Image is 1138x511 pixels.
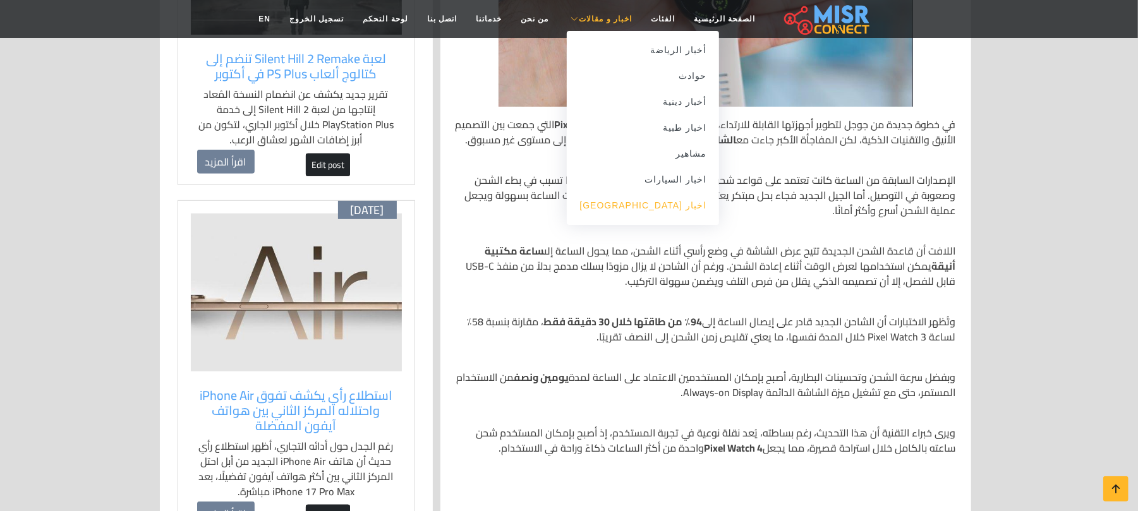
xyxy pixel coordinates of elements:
[197,150,255,174] a: اقرأ المزيد
[567,115,719,141] a: اخبار طبية
[456,314,956,344] p: وتُظهر الاختبارات أن الشاحن الجديد قادر على إيصال الساعة إلى ، مقارنة بنسبة 58٪ لساعة Pixel Watch...
[197,388,396,433] a: استطلاع رأي يكشف تفوق iPhone Air واحتلاله المركز الثاني بين هواتف آيفون المفضلة
[485,241,956,275] strong: ساعة مكتبية أنيقة
[784,3,869,35] img: main.misr_connect
[197,51,396,81] a: لعبة Silent Hill 2 Remake تنضم إلى كتالوج ألعاب PS Plus في أكتوبر
[641,7,684,31] a: الفئات
[249,7,280,31] a: EN
[456,117,956,147] p: في خطوة جديدة من جوجل لتطوير أجهزتها القابلة للارتداء، كشفت الشركة عن ساعة التي جمعت بين التصميم ...
[456,243,956,289] p: اللافت أن قاعدة الشحن الجديدة تتيح عرض الشاشة في وضع رأسي أثناء الشحن، مما يحول الساعة إلى يمكن ا...
[567,63,719,89] a: حوادث
[567,89,719,115] a: أخبار دينية
[684,7,765,31] a: الصفحة الرئيسية
[567,141,719,167] a: مشاهير
[558,7,641,31] a: اخبار و مقالات
[514,368,569,387] strong: يومين ونصف
[567,193,719,219] a: اخبار [GEOGRAPHIC_DATA]
[456,172,956,218] p: الإصدارات السابقة من الساعة كانت تعتمد على قواعد شحن لاسلكية أو دبابيس معدنية، وهو ما تسبب في بطء...
[197,87,396,147] p: تقرير جديد يكشف عن انضمام النسخة المُعاد إنتاجها من لعبة Silent Hill 2 إلى خدمة PlayStation Plus ...
[567,167,719,193] a: اخبار السيارات
[197,438,396,499] p: رغم الجدل حول أدائه التجاري، أظهر استطلاع رأي حديث أن هاتف iPhone Air الجديد من أبل احتل المركز ا...
[705,438,763,457] strong: Pixel Watch 4
[351,203,384,217] span: [DATE]
[306,153,350,176] a: Edit post
[544,312,703,331] strong: 94٪ من طاقتها خلال 30 دقيقة فقط
[567,37,719,63] a: أخبار الرياضة
[555,115,614,134] strong: Pixel Watch 4
[466,7,511,31] a: خدماتنا
[456,370,956,400] p: وبفضل سرعة الشحن وتحسينات البطارية، أصبح بإمكان المستخدمين الاعتماد على الساعة لمدة من الاستخدام ...
[353,7,417,31] a: لوحة التحكم
[280,7,353,31] a: تسجيل الخروج
[456,425,956,455] p: ويرى خبراء التقنية أن هذا التحديث، رغم بساطته، يُعد نقلة نوعية في تجربة المستخدم، إذ أصبح بإمكان ...
[191,213,402,371] img: نتائج استطلاع رأي تكشف تفوق iPhone Air واحتلاله المركز الثاني بين هواتف آيفون المفضلة
[511,7,558,31] a: من نحن
[579,13,632,25] span: اخبار و مقالات
[418,7,466,31] a: اتصل بنا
